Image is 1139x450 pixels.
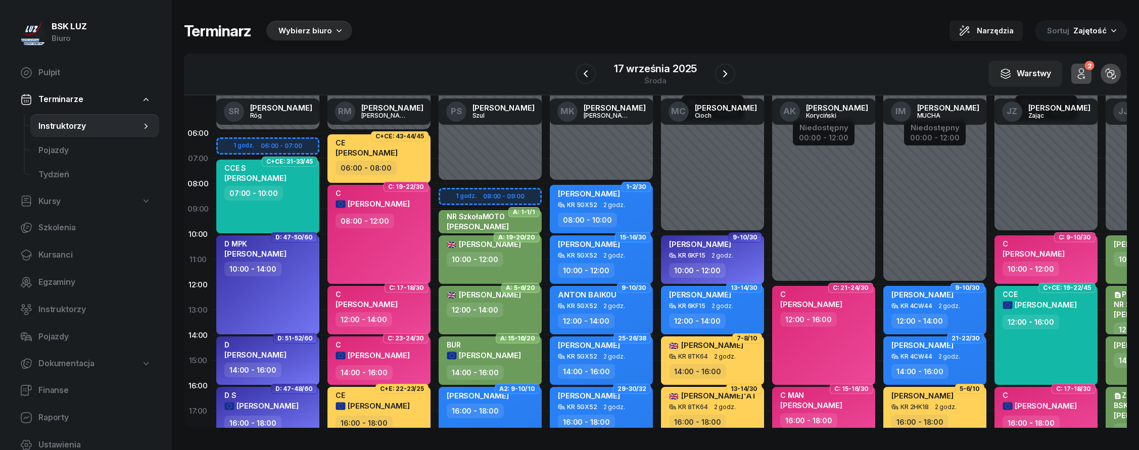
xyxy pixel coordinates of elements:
span: [PERSON_NAME] [669,340,743,350]
span: D: 47-48/60 [275,388,313,390]
span: 9-10/30 [955,287,980,289]
div: [PERSON_NAME] [472,104,535,112]
span: D: 51-52/60 [277,337,313,339]
span: D: 47-50/60 [275,236,313,238]
div: D S [224,391,299,399]
div: KR 4CW44 [900,353,932,360]
div: C [336,290,398,298]
span: Narzędzia [977,25,1014,37]
a: JZ[PERSON_NAME]Zając [994,98,1099,125]
span: [PERSON_NAME] [558,189,620,198]
span: C+CE: 31-33/45 [266,161,313,163]
div: CE [336,138,398,147]
span: 5-6/10 [960,388,980,390]
div: [PERSON_NAME] [584,112,632,119]
div: 10:00 - 12:00 [1003,262,1059,276]
div: Szul [472,112,521,119]
span: 2 godz. [935,404,957,411]
a: SR[PERSON_NAME]Róg [216,98,320,125]
span: 2 godz. [603,252,625,259]
span: JJ [1118,107,1128,116]
div: 12:00 - 16:00 [780,312,837,327]
div: KR 5GX52 [567,353,597,360]
div: 12:00 - 14:00 [891,314,948,328]
span: [PERSON_NAME] [459,351,521,360]
div: Zając [1028,112,1077,119]
button: Narzędzia [950,21,1023,41]
a: Kursy [12,190,159,213]
div: 16:00 - 18:00 [891,415,948,429]
span: 2 godz. [938,353,960,360]
div: 14:00 - 16:00 [669,364,726,379]
span: [PERSON_NAME] [447,391,509,401]
a: AK[PERSON_NAME]Koryciński [772,98,876,125]
span: MK [560,107,575,116]
div: [PERSON_NAME] [250,104,312,112]
span: [PERSON_NAME]'AT [669,391,756,401]
div: 16:00 - 18:00 [447,404,504,418]
div: 12:00 [184,272,212,297]
span: [PERSON_NAME] [891,391,954,401]
span: 9-10/30 [733,236,757,238]
a: Finanse [12,378,159,403]
a: Szkolenia [12,216,159,240]
span: SR [228,107,240,116]
span: C: 15-16/30 [834,388,869,390]
span: 15-16/30 [620,236,646,238]
span: PS [451,107,462,116]
div: 09:00 [184,196,212,222]
h1: Terminarz [184,22,251,40]
div: 14:00 - 16:00 [447,365,504,380]
span: 2 godz. [711,252,733,259]
button: 2 [1071,64,1091,84]
span: [PERSON_NAME] [1015,300,1077,310]
span: [PERSON_NAME] [780,401,842,410]
div: CE [336,391,410,399]
button: Warstwy [988,61,1062,87]
span: Wybierz biuro [278,25,332,37]
button: Niedostępny00:00 - 12:00 [799,122,848,144]
span: 2 godz. [714,353,736,360]
span: A: 19-20/20 [498,236,535,238]
a: Terminarze [12,88,159,111]
div: Niedostępny [799,124,848,131]
a: Raporty [12,406,159,430]
span: 2 godz. [714,404,736,411]
span: C+CE: 43-44/45 [375,135,424,137]
span: Kursy [38,195,61,208]
a: Pojazdy [30,138,159,163]
span: C: 9-10/30 [1059,236,1091,238]
span: [PERSON_NAME] [558,391,620,401]
span: [PERSON_NAME] [236,401,299,411]
a: IM[PERSON_NAME]MUCHA [883,98,987,125]
span: [PERSON_NAME] [558,340,620,350]
div: C [336,340,410,349]
span: 9-10/30 [622,287,646,289]
span: [PERSON_NAME] [348,351,410,360]
div: NR SzkołaMOTO [447,212,509,221]
span: IM [895,107,906,116]
a: Egzaminy [12,270,159,294]
span: [PERSON_NAME] [336,299,398,309]
div: 12:00 - 14:00 [447,303,503,317]
span: 21-22/30 [952,337,980,339]
span: A: 5-6/20 [506,287,535,289]
span: JZ [1007,107,1017,116]
div: D MPK [224,239,287,248]
span: 1-2/30 [626,186,646,188]
div: 10:00 - 14:00 [224,262,281,276]
span: 7-8/10 [737,337,757,339]
div: 00:00 - 12:00 [910,131,960,142]
span: [PERSON_NAME] [891,340,954,350]
div: KR 2HK18 [900,404,929,410]
span: Raporty [38,411,151,424]
a: MK[PERSON_NAME][PERSON_NAME] [549,98,654,125]
span: Pulpit [38,66,151,79]
span: [PERSON_NAME] [447,222,509,231]
div: 15:00 [184,348,212,373]
div: BUR [447,340,521,349]
div: 16:00 [184,373,212,398]
span: 2 godz. [938,303,960,310]
span: [PERSON_NAME] [447,239,521,249]
span: 🇬🇧 [447,290,456,300]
